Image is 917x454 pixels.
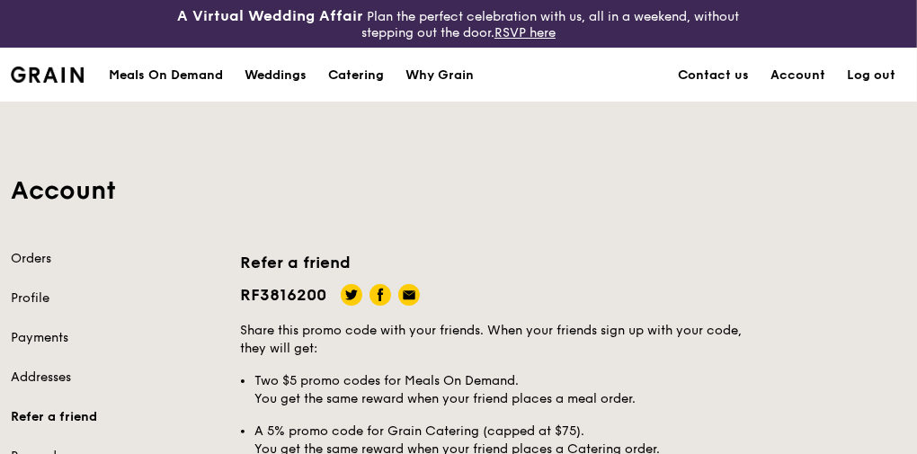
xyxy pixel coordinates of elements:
[328,49,384,102] div: Catering
[11,174,906,207] h1: Account
[494,25,556,40] a: RSVP here
[836,49,906,102] a: Log out
[11,289,218,307] a: Profile
[153,7,764,40] div: Plan the perfect celebration with us, all in a weekend, without stepping out the door.
[11,67,84,83] img: Grain
[317,49,395,102] a: Catering
[398,284,420,306] img: email.8f3740b0.svg
[405,49,474,102] div: Why Grain
[341,284,362,306] img: twitter.34f125e4.svg
[760,49,836,102] a: Account
[234,49,317,102] a: Weddings
[245,49,307,102] div: Weddings
[11,408,218,426] a: Refer a friend
[240,285,326,305] span: RF3816200
[11,329,218,347] a: Payments
[11,47,84,101] a: GrainGrain
[667,49,760,102] a: Contact us
[11,369,218,387] a: Addresses
[11,250,218,268] a: Orders
[178,7,364,25] h3: A Virtual Wedding Affair
[240,250,743,275] h3: Refer a friend
[254,372,743,408] li: Two $5 promo codes for Meals On Demand. You get the same reward when your friend places a meal or...
[109,49,223,102] div: Meals On Demand
[395,49,485,102] a: Why Grain
[369,284,391,306] img: facebook.13fc16dd.svg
